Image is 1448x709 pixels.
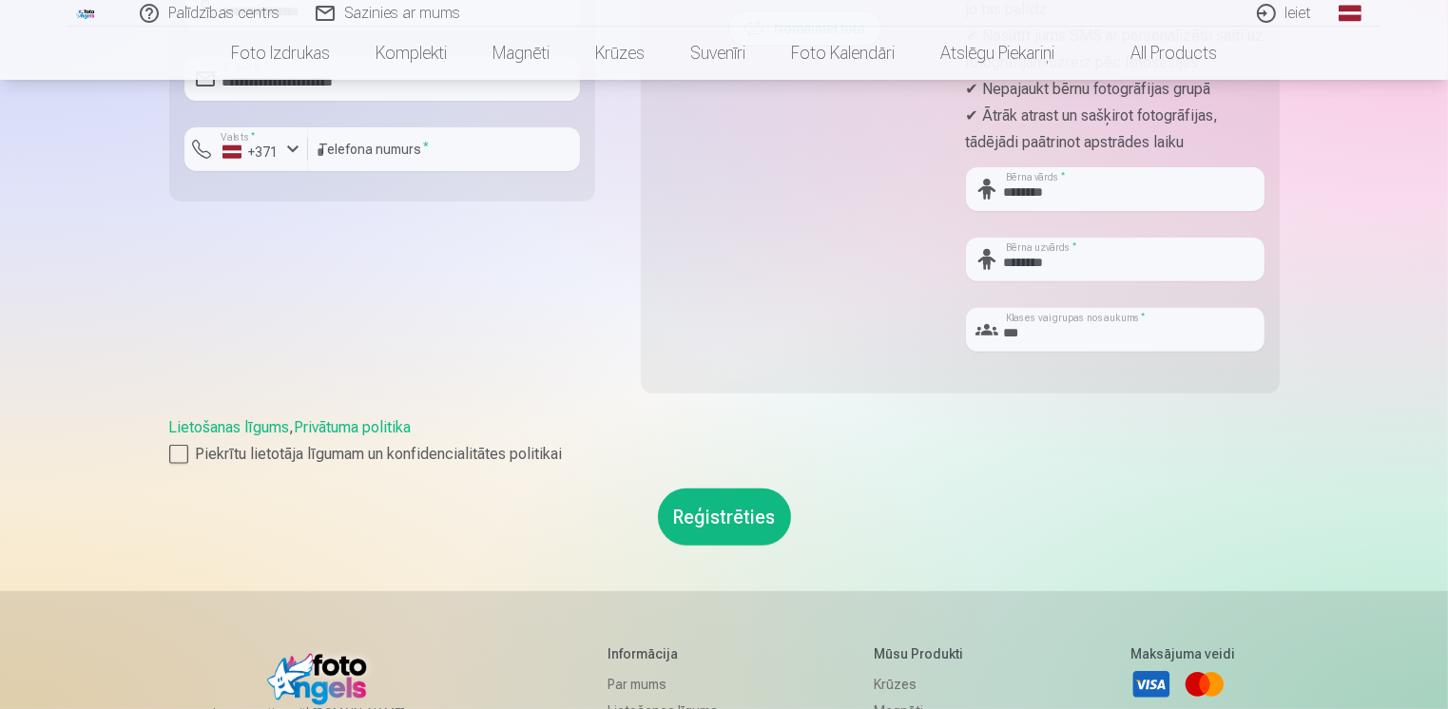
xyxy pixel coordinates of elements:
a: Foto kalendāri [768,27,917,80]
a: Suvenīri [667,27,768,80]
div: , [169,416,1280,466]
label: Valsts [215,130,261,144]
a: Krūzes [874,671,974,698]
a: Par mums [608,671,718,698]
a: Visa [1130,663,1172,705]
a: Mastercard [1184,663,1226,705]
img: /fa1 [76,8,97,19]
button: Valsts*+371 [184,127,308,171]
a: All products [1077,27,1240,80]
div: +371 [222,143,280,162]
h5: Informācija [608,644,718,663]
h5: Maksājuma veidi [1130,644,1235,663]
a: Privātuma politika [295,418,412,436]
a: Komplekti [353,27,470,80]
a: Krūzes [572,27,667,80]
p: ✔ Ātrāk atrast un sašķirot fotogrāfijas, tādējādi paātrinot apstrādes laiku [966,103,1265,156]
a: Lietošanas līgums [169,418,290,436]
button: Reģistrēties [658,489,791,546]
label: Piekrītu lietotāja līgumam un konfidencialitātes politikai [169,443,1280,466]
a: Atslēgu piekariņi [917,27,1077,80]
p: ✔ Nepajaukt bērnu fotogrāfijas grupā [966,76,1265,103]
h5: Mūsu produkti [874,644,974,663]
a: Foto izdrukas [208,27,353,80]
a: Magnēti [470,27,572,80]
